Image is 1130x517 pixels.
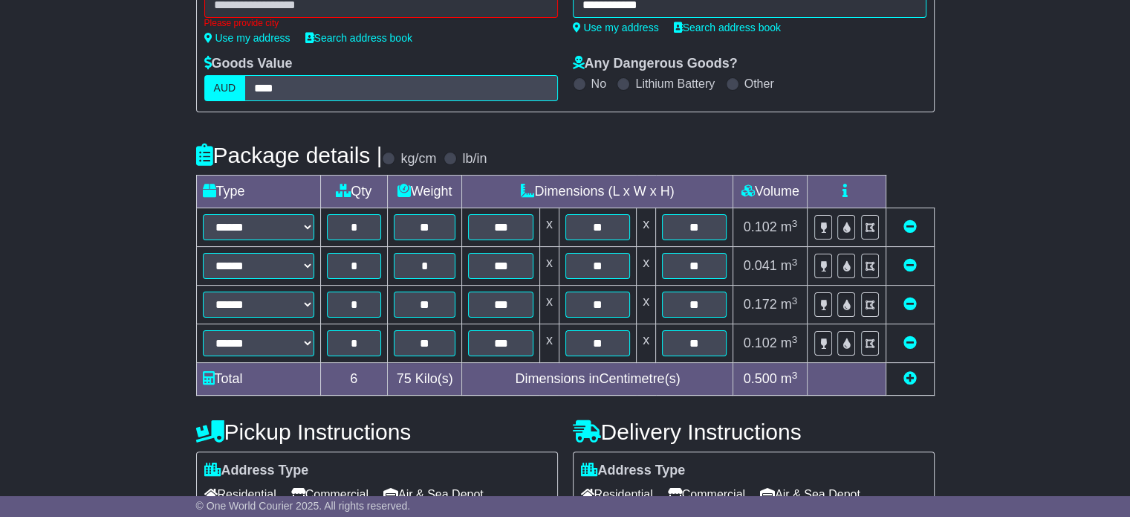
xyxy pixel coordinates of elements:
[196,420,558,444] h4: Pickup Instructions
[792,218,798,229] sup: 3
[744,77,774,91] label: Other
[581,483,653,506] span: Residential
[792,334,798,345] sup: 3
[539,324,559,363] td: x
[903,219,917,234] a: Remove this item
[462,151,487,167] label: lb/in
[903,297,917,312] a: Remove this item
[903,371,917,386] a: Add new item
[744,258,777,273] span: 0.041
[637,208,656,247] td: x
[781,371,798,386] span: m
[573,56,738,72] label: Any Dangerous Goods?
[637,324,656,363] td: x
[792,370,798,381] sup: 3
[581,463,686,479] label: Address Type
[204,75,246,101] label: AUD
[573,22,659,33] a: Use my address
[204,463,309,479] label: Address Type
[637,286,656,324] td: x
[539,247,559,286] td: x
[462,363,733,396] td: Dimensions in Centimetre(s)
[196,176,320,208] td: Type
[397,371,412,386] span: 75
[674,22,781,33] a: Search address book
[733,176,808,208] td: Volume
[903,258,917,273] a: Remove this item
[792,257,798,268] sup: 3
[204,32,290,44] a: Use my address
[573,420,935,444] h4: Delivery Instructions
[305,32,412,44] a: Search address book
[781,335,798,350] span: m
[744,297,777,312] span: 0.172
[291,483,368,506] span: Commercial
[204,18,558,28] div: Please provide city
[204,483,276,506] span: Residential
[539,286,559,324] td: x
[635,77,715,91] label: Lithium Battery
[637,247,656,286] td: x
[320,363,387,396] td: 6
[781,258,798,273] span: m
[744,371,777,386] span: 0.500
[462,176,733,208] td: Dimensions (L x W x H)
[744,219,777,234] span: 0.102
[400,151,436,167] label: kg/cm
[539,208,559,247] td: x
[781,297,798,312] span: m
[387,363,462,396] td: Kilo(s)
[196,500,411,512] span: © One World Courier 2025. All rights reserved.
[760,483,860,506] span: Air & Sea Depot
[387,176,462,208] td: Weight
[744,335,777,350] span: 0.102
[591,77,606,91] label: No
[204,56,293,72] label: Goods Value
[668,483,745,506] span: Commercial
[903,335,917,350] a: Remove this item
[196,143,383,167] h4: Package details |
[792,295,798,306] sup: 3
[781,219,798,234] span: m
[320,176,387,208] td: Qty
[383,483,484,506] span: Air & Sea Depot
[196,363,320,396] td: Total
